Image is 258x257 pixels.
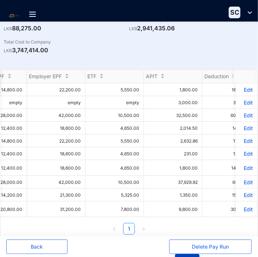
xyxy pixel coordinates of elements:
span: left [112,227,117,231]
td: 2,014.50 [144,122,202,135]
li: Next Page [138,223,149,235]
td: 10,500.00 [86,176,144,189]
span: Back [31,243,43,250]
td: 42,000.00 [27,109,86,122]
span: right [141,227,146,231]
a: Edit [240,151,253,157]
button: Delete Pay Run [169,239,252,254]
td: 32,500.00 [144,109,202,122]
a: Edit [240,99,253,106]
td: empty [27,96,86,109]
td: 31,200.00 [27,201,86,217]
span: Employer EPF [29,73,62,79]
td: 15,550.00 [202,189,257,201]
th: ETF [86,70,144,83]
td: 42,000.00 [27,176,86,189]
td: 14,200.00 [202,160,257,176]
img: logo [6,13,22,19]
td: 12,631.00 [202,147,257,160]
p: Total Cost to Company [4,38,129,46]
td: 65,929.92 [202,176,257,189]
td: 1,800.00 [144,160,202,176]
td: 22,200.00 [27,135,86,147]
a: 1 [124,223,134,234]
a: Edit [240,87,253,93]
td: 4,650.00 [86,147,144,160]
td: 1,350.00 [144,189,202,201]
td: 1,800.00 [144,83,202,96]
td: 3,000.00 [202,96,257,109]
span: APIT [146,73,158,79]
td: 18,600.00 [27,122,86,135]
td: 231.00 [144,147,202,160]
button: right [138,223,149,235]
p: LKR [4,25,12,33]
td: 37,929.92 [144,176,202,189]
td: 4,650.00 [86,160,144,176]
td: 22,200.00 [27,83,86,96]
td: 21,300.00 [27,189,86,201]
li: Previous Page [109,223,120,235]
td: 14,414.50 [202,122,257,135]
button: Back [6,239,68,254]
p: LKR [129,25,137,33]
p: 3,747,414.00 [4,46,129,54]
td: 3,000.00 [144,96,202,109]
a: Edit [240,165,253,171]
td: 5,550.00 [86,135,144,147]
td: 9,800.00 [144,201,202,217]
td: 30,600.00 [202,201,257,217]
a: Edit [240,206,253,212]
p: LKR [4,47,12,54]
li: 1 [123,223,135,235]
p: 88,275.00 [4,24,129,33]
td: 5,550.00 [86,83,144,96]
img: dropdown-white.8428f93489421038b23bf41f687d99c7.svg [244,11,252,14]
td: 10,500.00 [86,109,144,122]
th: Employer EPF [27,70,86,83]
th: Deduction [202,70,257,83]
p: 2,941,435.06 [129,24,254,33]
a: Edit [240,179,253,185]
span: SC [230,9,239,15]
td: 18,600.00 [27,147,86,160]
a: Edit [240,192,253,198]
th: APIT [144,70,202,83]
td: 60,500.00 [202,109,257,122]
a: Edit [240,125,253,131]
td: 18,600.00 [27,160,86,176]
a: Edit [240,112,253,118]
td: 4,650.00 [86,122,144,135]
td: 7,800.00 [86,201,144,217]
img: menu-out.303cd30ef9f6dc493f087f509d1c4ae4.svg [29,12,36,17]
button: left [109,223,120,235]
td: 2,632.86 [144,135,202,147]
span: Deduction [204,73,229,79]
a: Edit [240,138,253,144]
td: 5,325.00 [86,189,144,201]
td: empty [86,96,144,109]
td: 17,432.86 [202,135,257,147]
td: 16,600.00 [202,83,257,96]
span: ETF [87,73,96,79]
div: Delete Pay Run [175,243,246,250]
